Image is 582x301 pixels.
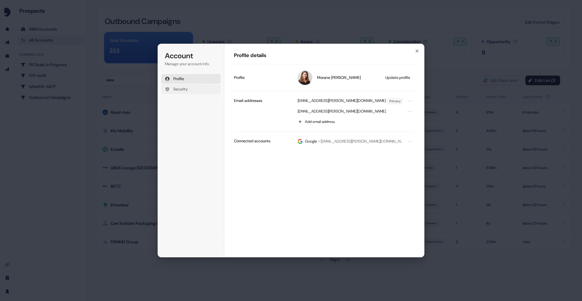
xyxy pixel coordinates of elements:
button: Profile [161,74,221,84]
button: Open menu [406,108,414,115]
span: Primary [387,98,403,104]
p: Connected accounts [234,138,270,144]
button: Add email address [295,117,415,127]
h1: Account [165,51,217,61]
p: Google [305,139,317,144]
span: Add email address [305,119,335,124]
span: • [EMAIL_ADDRESS][PERSON_NAME][DOMAIN_NAME] [318,139,404,144]
button: Open menu [406,138,414,145]
span: Morane [PERSON_NAME] [317,75,361,80]
p: Manage your account info. [165,61,217,67]
span: Profile [173,76,184,82]
button: Open menu [406,97,414,105]
span: Security [173,86,188,92]
p: [EMAIL_ADDRESS][PERSON_NAME][DOMAIN_NAME] [298,109,386,114]
img: Morane Shemtov [298,70,312,85]
h1: Profile details [234,52,415,59]
button: Security [161,84,221,94]
button: Update profile [382,73,414,82]
p: [EMAIL_ADDRESS][PERSON_NAME][DOMAIN_NAME] [298,98,386,104]
img: Google [298,139,303,144]
p: Email addresses [234,98,262,103]
p: Profile [234,75,245,80]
